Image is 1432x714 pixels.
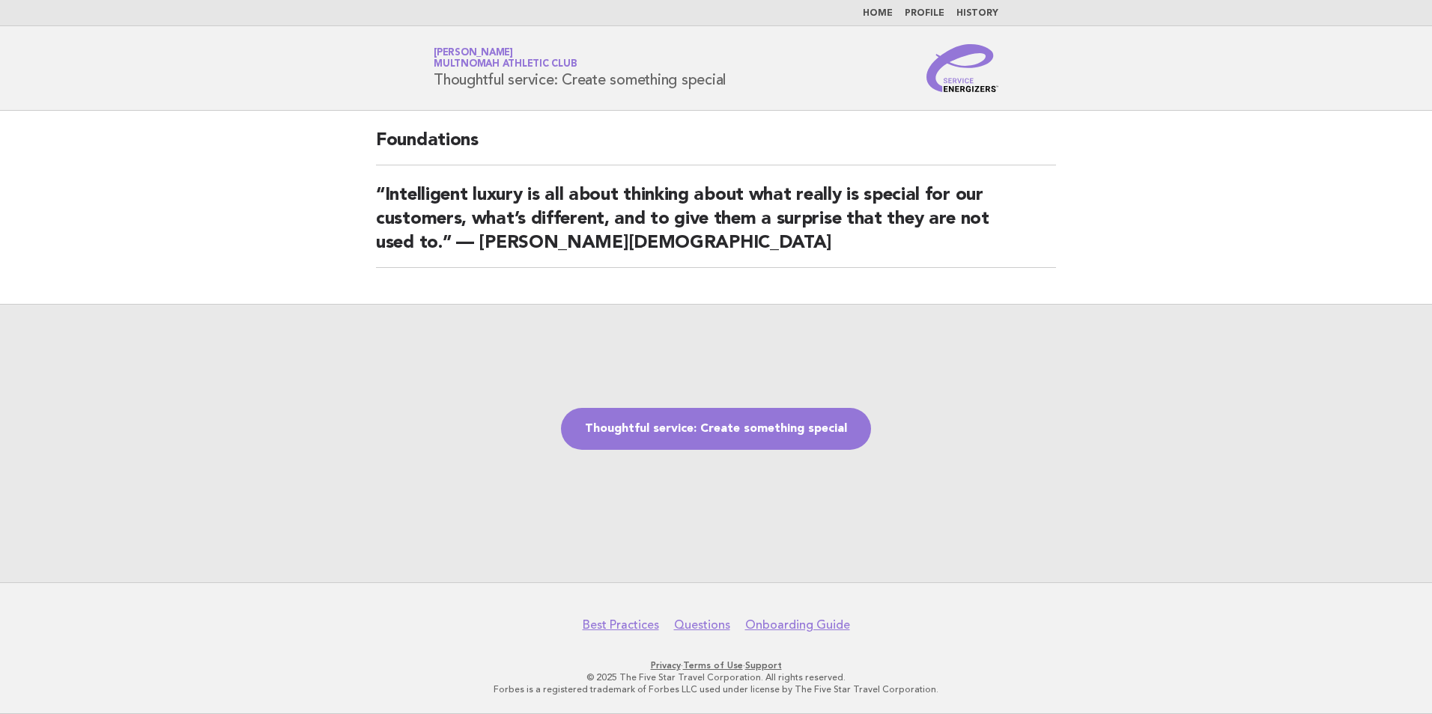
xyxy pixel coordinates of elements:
[258,659,1174,671] p: · ·
[258,671,1174,683] p: © 2025 The Five Star Travel Corporation. All rights reserved.
[376,183,1056,268] h2: “Intelligent luxury is all about thinking about what really is special for our customers, what’s ...
[258,683,1174,695] p: Forbes is a registered trademark of Forbes LLC used under license by The Five Star Travel Corpora...
[926,44,998,92] img: Service Energizers
[683,660,743,671] a: Terms of Use
[561,408,871,450] a: Thoughtful service: Create something special
[674,617,730,632] a: Questions
[863,9,893,18] a: Home
[376,129,1056,165] h2: Foundations
[745,617,850,632] a: Onboarding Guide
[956,9,998,18] a: History
[651,660,681,671] a: Privacy
[583,617,659,632] a: Best Practices
[434,48,577,69] a: [PERSON_NAME]Multnomah Athletic Club
[905,9,944,18] a: Profile
[434,60,577,70] span: Multnomah Athletic Club
[745,660,782,671] a: Support
[434,49,726,88] h1: Thoughtful service: Create something special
